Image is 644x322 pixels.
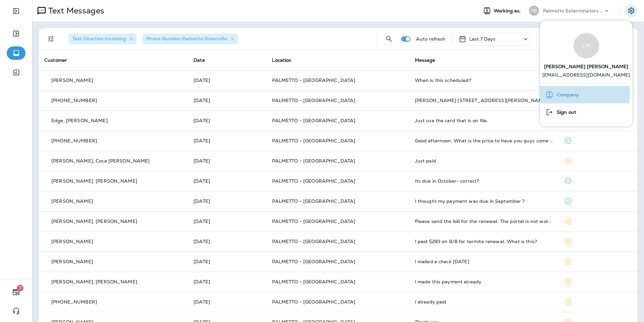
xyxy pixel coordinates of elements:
[194,219,261,224] p: Aug 13, 2025 10:06 AM
[194,138,261,143] p: Aug 13, 2025 04:23 PM
[51,98,97,103] p: [PHONE_NUMBER]
[194,178,261,184] p: Aug 13, 2025 10:32 AM
[51,279,137,284] p: [PERSON_NAME], [PERSON_NAME]
[194,118,261,123] p: Aug 13, 2025 05:02 PM
[272,178,355,184] span: PALMETTO - [GEOGRAPHIC_DATA]
[415,259,553,264] div: I mailed a check yesterday
[272,299,355,305] span: PALMETTO - [GEOGRAPHIC_DATA]
[553,92,579,98] span: Company
[415,299,553,305] div: I already paid
[194,299,261,305] p: Aug 13, 2025 09:41 AM
[51,178,137,184] p: [PERSON_NAME], [PERSON_NAME]
[272,238,355,244] span: PALMETTO - [GEOGRAPHIC_DATA]
[51,259,93,264] p: [PERSON_NAME]
[415,198,553,204] div: I thought my payment was due in September ?
[272,118,355,124] span: PALMETTO - [GEOGRAPHIC_DATA]
[272,97,355,103] span: PALMETTO - [GEOGRAPHIC_DATA]
[529,6,539,16] div: PE
[194,57,205,63] span: Date
[415,78,553,83] div: When is this scheduled?
[540,26,632,83] a: C M[PERSON_NAME] [PERSON_NAME] [EMAIL_ADDRESS][DOMAIN_NAME]
[51,299,97,305] p: [PHONE_NUMBER]
[543,88,630,101] a: Company
[72,36,126,42] span: Text Direction : Incoming
[17,285,23,291] span: 7
[44,57,67,63] span: Customer
[415,98,553,103] div: Deb Dixon 3 Sunfield Ct Greer Backyard pictures with treatment areas/concerns with the rock area ...
[625,5,637,17] button: Settings
[194,259,261,264] p: Aug 13, 2025 09:51 AM
[51,138,97,143] p: [PHONE_NUMBER]
[194,158,261,164] p: Aug 13, 2025 11:07 AM
[415,279,553,284] div: I made this payment already
[544,58,629,72] span: [PERSON_NAME] [PERSON_NAME]
[415,178,553,184] div: Its due in October- correct?
[194,198,261,204] p: Aug 13, 2025 10:10 AM
[494,8,522,14] span: Working as:
[272,218,355,224] span: PALMETTO - [GEOGRAPHIC_DATA]
[46,6,104,16] p: Text Messages
[272,158,355,164] span: PALMETTO - [GEOGRAPHIC_DATA]
[416,36,446,42] p: Auto refresh
[272,57,291,63] span: Location
[51,219,137,224] p: [PERSON_NAME], [PERSON_NAME]
[68,34,137,44] div: Text Direction:Incoming
[51,198,93,204] p: [PERSON_NAME]
[542,72,630,83] p: [EMAIL_ADDRESS][DOMAIN_NAME]
[7,285,25,299] button: 7
[574,33,599,58] div: C M
[415,138,553,143] div: Good afternoon. What is the price to have you guys come back and spray ?
[543,8,603,13] p: Palmetto Exterminators LLC
[415,158,553,164] div: Just paid
[194,78,261,83] p: Aug 14, 2025 09:23 PM
[194,98,261,103] p: Aug 14, 2025 04:01 PM
[272,279,355,285] span: PALMETTO - [GEOGRAPHIC_DATA]
[7,4,25,18] button: Expand Sidebar
[51,118,108,123] p: Edge, [PERSON_NAME]
[272,198,355,204] span: PALMETTO - [GEOGRAPHIC_DATA]
[382,32,396,46] button: Search Messages
[272,259,355,265] span: PALMETTO - [GEOGRAPHIC_DATA]
[272,77,355,83] span: PALMETTO - [GEOGRAPHIC_DATA]
[540,86,632,103] button: Company
[44,32,58,46] button: Filters
[51,158,150,164] p: [PERSON_NAME], Coca [PERSON_NAME]
[469,36,496,42] p: Last 7 Days
[51,239,93,244] p: [PERSON_NAME]
[146,36,227,42] span: Phone Number : Palmetto Greenville
[415,219,553,224] div: Please send the bill for the renewal. The portal is not working and not showing my history and in...
[415,239,553,244] div: I paid $283 on 8/8 for termite renewal. What is this?
[540,103,632,121] button: Sign out
[415,57,435,63] span: Message
[272,138,355,144] span: PALMETTO - [GEOGRAPHIC_DATA]
[194,239,261,244] p: Aug 13, 2025 09:52 AM
[142,34,238,44] div: Phone Number:Palmetto Greenville
[51,78,93,83] p: [PERSON_NAME]
[194,279,261,284] p: Aug 13, 2025 09:51 AM
[415,118,553,123] div: Just use the card that is on file.
[553,109,576,115] span: Sign out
